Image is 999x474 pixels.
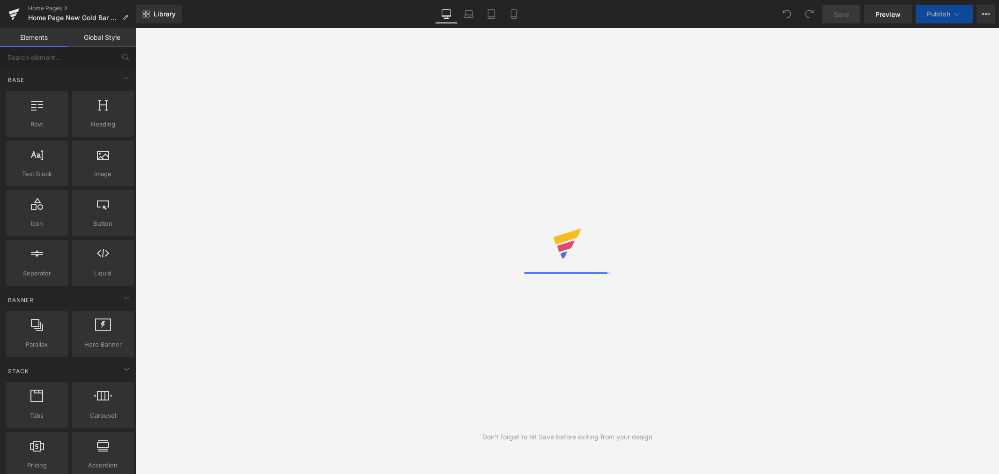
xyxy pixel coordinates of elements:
[74,340,131,349] span: Hero Banner
[8,411,65,421] span: Tabs
[864,5,912,23] a: Preview
[8,169,65,179] span: Text Block
[482,432,652,442] div: Don't forget to hit Save before exiting from your design
[154,10,176,18] span: Library
[7,367,30,376] span: Stack
[68,28,136,47] a: Global Style
[7,296,35,304] span: Banner
[74,119,131,129] span: Heading
[458,5,480,23] a: Laptop
[503,5,525,23] a: Mobile
[8,219,65,229] span: Icon
[8,268,65,278] span: Separator
[834,9,849,19] span: Save
[74,411,131,421] span: Carousel
[74,460,131,470] span: Accordion
[777,5,796,23] button: Undo
[74,268,131,278] span: Liquid
[28,14,118,22] span: Home Page New Gold Bar XL
[435,5,458,23] a: Desktop
[136,5,182,23] a: New Library
[8,460,65,470] span: Pricing
[480,5,503,23] a: Tablet
[875,9,901,19] span: Preview
[74,219,131,229] span: Button
[977,5,995,23] button: More
[7,75,25,84] span: Base
[927,10,950,18] span: Publish
[28,5,136,12] a: Home Pages
[8,119,65,129] span: Row
[8,340,65,349] span: Parallax
[74,169,131,179] span: Image
[800,5,819,23] button: Redo
[916,5,973,23] button: Publish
